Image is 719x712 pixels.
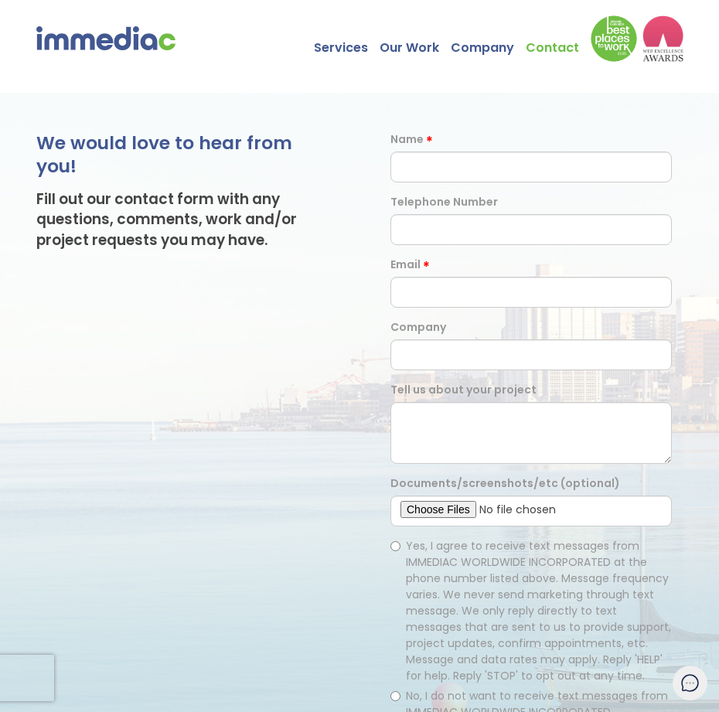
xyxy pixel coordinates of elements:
input: No, I do not want to receive text messages from IMMEDIAC WORLDWIDE INCORPORATED. [390,691,400,701]
a: Services [314,15,380,63]
a: Our Work [380,15,451,63]
input: Yes, I agree to receive text messages from IMMEDIAC WORLDWIDE INCORPORATED at the phone number li... [390,541,400,551]
img: logo2_wea_nobg.webp [642,15,683,62]
h2: We would love to hear from you! [36,131,329,178]
label: Company [390,319,446,336]
h3: Fill out our contact form with any questions, comments, work and/or project requests you may have. [36,189,329,250]
img: immediac [36,26,175,50]
label: Telephone Number [390,194,498,210]
label: Documents/screenshots/etc (optional) [390,475,620,492]
span: Yes, I agree to receive text messages from IMMEDIAC WORLDWIDE INCORPORATED at the phone number li... [406,538,671,683]
a: Contact [526,15,591,63]
label: Tell us about your project [390,382,537,398]
img: Down [591,15,637,62]
label: Email [390,257,421,273]
a: Company [451,15,526,63]
label: Name [390,131,424,148]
